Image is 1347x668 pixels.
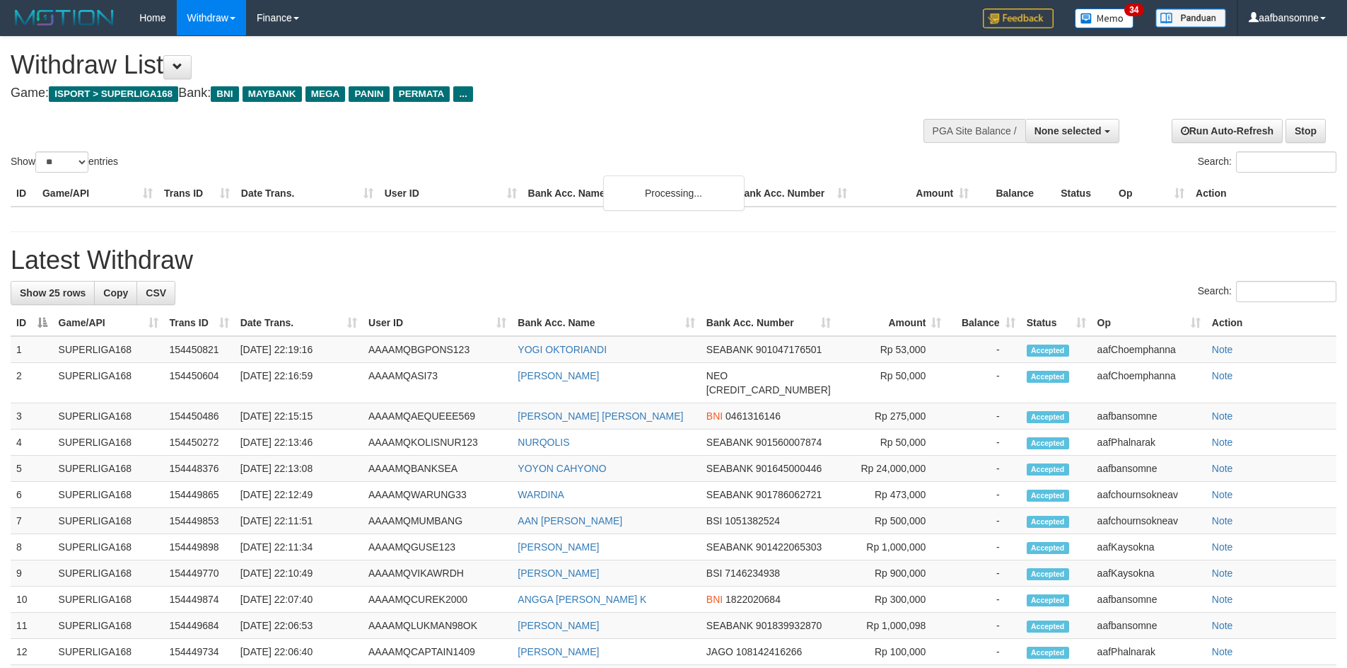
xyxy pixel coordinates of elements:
td: SUPERLIGA168 [53,613,164,639]
td: aafKaysokna [1092,534,1206,560]
td: AAAAMQMUMBANG [363,508,512,534]
a: Note [1212,568,1233,579]
span: Accepted [1027,621,1069,633]
td: 2 [11,363,53,403]
td: SUPERLIGA168 [53,430,164,456]
label: Search: [1198,281,1336,302]
span: Copy 7146234938 to clipboard [725,568,780,579]
a: AAN [PERSON_NAME] [518,515,622,526]
td: Rp 473,000 [836,482,947,508]
input: Search: [1236,281,1336,302]
td: AAAAMQVIKAWRDH [363,560,512,587]
td: 154449865 [164,482,235,508]
span: Accepted [1027,516,1069,528]
th: Status: activate to sort column ascending [1021,310,1092,336]
a: [PERSON_NAME] [518,370,599,381]
td: Rp 900,000 [836,560,947,587]
th: Amount: activate to sort column ascending [836,310,947,336]
span: BSI [706,515,723,526]
span: Accepted [1027,568,1069,580]
td: [DATE] 22:13:46 [235,430,363,456]
span: Copy [103,287,128,299]
th: Bank Acc. Name: activate to sort column ascending [512,310,700,336]
span: PERMATA [393,86,450,102]
span: Copy 1822020684 to clipboard [725,594,781,605]
td: 154449874 [164,587,235,613]
span: Copy 0461316146 to clipboard [725,410,781,422]
td: [DATE] 22:13:08 [235,456,363,482]
span: SEABANK [706,489,753,500]
span: Copy 901560007874 to clipboard [756,437,822,448]
td: Rp 100,000 [836,639,947,665]
th: Op: activate to sort column ascending [1092,310,1206,336]
span: CSV [146,287,166,299]
td: SUPERLIGA168 [53,482,164,508]
select: Showentries [35,151,88,173]
td: AAAAMQBGPONS123 [363,336,512,363]
a: Note [1212,594,1233,605]
td: - [947,613,1020,639]
h1: Latest Withdraw [11,246,1336,275]
div: Processing... [603,175,745,211]
td: SUPERLIGA168 [53,639,164,665]
td: 10 [11,587,53,613]
input: Search: [1236,151,1336,173]
a: Note [1212,541,1233,553]
th: Bank Acc. Number: activate to sort column ascending [701,310,836,336]
td: - [947,560,1020,587]
th: Balance [974,180,1055,207]
a: Copy [94,281,137,305]
th: Game/API: activate to sort column ascending [53,310,164,336]
td: - [947,508,1020,534]
th: Trans ID [158,180,235,207]
td: [DATE] 22:10:49 [235,560,363,587]
img: Button%20Memo.svg [1075,8,1134,28]
td: aafKaysokna [1092,560,1206,587]
td: - [947,482,1020,508]
td: - [947,430,1020,456]
a: WARDINA [518,489,564,500]
th: Amount [853,180,974,207]
th: User ID [379,180,523,207]
td: aafchournsokneav [1092,508,1206,534]
a: Note [1212,344,1233,355]
td: Rp 53,000 [836,336,947,363]
td: 4 [11,430,53,456]
td: Rp 300,000 [836,587,947,613]
th: Bank Acc. Number [731,180,853,207]
td: 154450604 [164,363,235,403]
td: - [947,363,1020,403]
span: 34 [1124,4,1143,16]
span: Copy 901645000446 to clipboard [756,463,822,474]
span: MAYBANK [243,86,302,102]
span: Copy 108142416266 to clipboard [736,646,802,657]
th: Balance: activate to sort column ascending [947,310,1020,336]
th: Bank Acc. Name [523,180,732,207]
a: ANGGA [PERSON_NAME] K [518,594,646,605]
a: Run Auto-Refresh [1172,119,1283,143]
td: [DATE] 22:15:15 [235,403,363,430]
td: 154449770 [164,560,235,587]
span: MEGA [305,86,346,102]
td: [DATE] 22:11:51 [235,508,363,534]
td: [DATE] 22:19:16 [235,336,363,363]
a: [PERSON_NAME] [518,620,599,631]
span: Accepted [1027,345,1069,357]
td: SUPERLIGA168 [53,508,164,534]
a: Note [1212,489,1233,500]
td: AAAAMQWARUNG33 [363,482,512,508]
a: [PERSON_NAME] [518,541,599,553]
th: User ID: activate to sort column ascending [363,310,512,336]
span: Accepted [1027,594,1069,606]
td: Rp 500,000 [836,508,947,534]
td: [DATE] 22:12:49 [235,482,363,508]
td: [DATE] 22:16:59 [235,363,363,403]
th: ID [11,180,37,207]
th: Game/API [37,180,158,207]
td: SUPERLIGA168 [53,587,164,613]
a: Note [1212,463,1233,474]
span: BSI [706,568,723,579]
td: [DATE] 22:06:40 [235,639,363,665]
td: AAAAMQKOLISNUR123 [363,430,512,456]
td: Rp 24,000,000 [836,456,947,482]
